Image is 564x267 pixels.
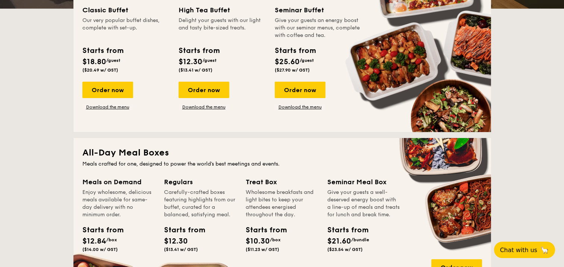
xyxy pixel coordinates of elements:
div: Regulars [164,177,237,187]
span: /box [270,237,281,242]
div: Starts from [82,224,116,236]
div: Meals on Demand [82,177,155,187]
div: Delight your guests with our light and tasty bite-sized treats. [179,17,266,39]
div: Starts from [246,224,279,236]
div: High Tea Buffet [179,5,266,15]
span: $12.30 [164,237,188,246]
div: Starts from [327,224,361,236]
span: ($27.90 w/ GST) [275,67,310,73]
span: ($13.41 w/ GST) [179,67,212,73]
span: /bundle [351,237,369,242]
div: Our very popular buffet dishes, complete with set-up. [82,17,170,39]
div: Enjoy wholesome, delicious meals available for same-day delivery with no minimum order. [82,189,155,219]
span: $25.60 [275,57,300,66]
span: $21.60 [327,237,351,246]
span: /guest [106,58,120,63]
span: ($13.41 w/ GST) [164,247,198,252]
span: /guest [300,58,314,63]
span: ($11.23 w/ GST) [246,247,279,252]
span: Chat with us [500,246,537,254]
div: Starts from [82,45,123,56]
span: 🦙 [540,246,549,254]
div: Order now [275,82,325,98]
div: Wholesome breakfasts and light bites to keep your attendees energised throughout the day. [246,189,318,219]
div: Starts from [275,45,315,56]
div: Seminar Buffet [275,5,362,15]
span: ($14.00 w/ GST) [82,247,118,252]
div: Meals crafted for one, designed to power the world's best meetings and events. [82,160,482,168]
div: Carefully-crafted boxes featuring highlights from our buffet, curated for a balanced, satisfying ... [164,189,237,219]
div: Give your guests an energy boost with our seminar menus, complete with coffee and tea. [275,17,362,39]
div: Treat Box [246,177,318,187]
span: /box [106,237,117,242]
span: ($20.49 w/ GST) [82,67,118,73]
button: Chat with us🦙 [494,242,555,258]
div: Order now [179,82,229,98]
div: Order now [82,82,133,98]
span: $12.30 [179,57,202,66]
div: Give your guests a well-deserved energy boost with a line-up of meals and treats for lunch and br... [327,189,400,219]
div: Classic Buffet [82,5,170,15]
a: Download the menu [275,104,325,110]
div: Starts from [164,224,198,236]
span: $10.30 [246,237,270,246]
a: Download the menu [179,104,229,110]
div: Seminar Meal Box [327,177,400,187]
a: Download the menu [82,104,133,110]
div: Starts from [179,45,219,56]
span: $18.80 [82,57,106,66]
span: $12.84 [82,237,106,246]
span: /guest [202,58,217,63]
span: ($23.54 w/ GST) [327,247,363,252]
h2: All-Day Meal Boxes [82,147,482,159]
